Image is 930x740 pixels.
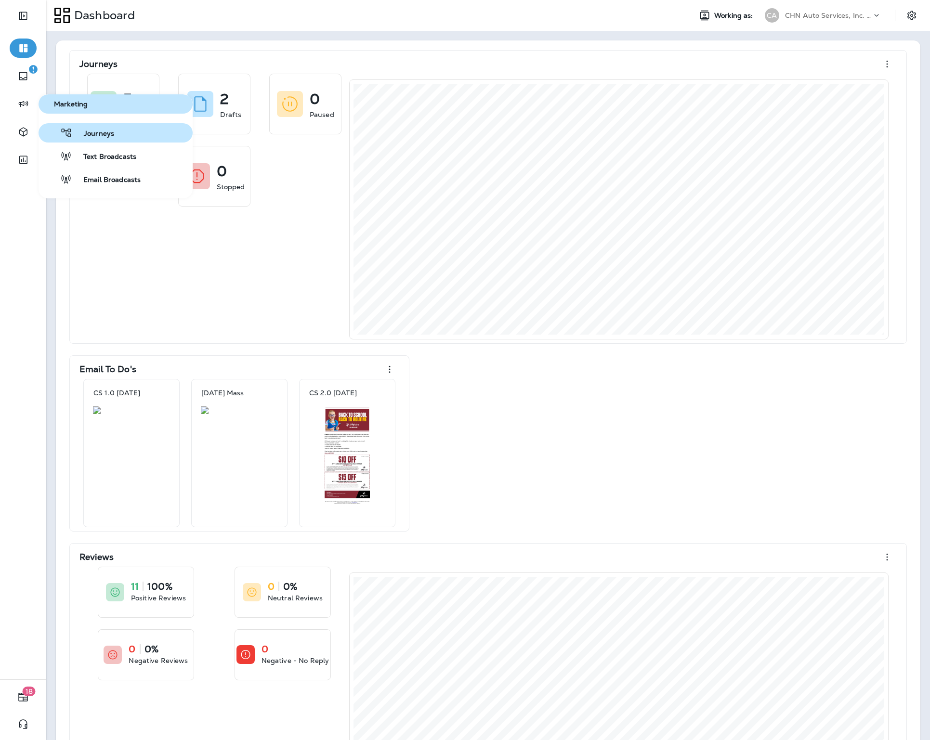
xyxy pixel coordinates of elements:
span: 18 [23,687,36,696]
p: 0 [310,94,320,104]
button: Email Broadcasts [39,169,193,189]
p: Negative - No Reply [262,656,329,665]
p: Paused [310,110,334,119]
p: Journeys [79,59,118,69]
p: Neutral Reviews [268,593,323,603]
p: 0% [144,644,158,654]
p: Stopped [217,182,245,192]
p: Negative Reviews [129,656,188,665]
p: 0% [283,582,297,591]
p: 0 [129,644,135,654]
p: CS 1.0 [DATE] [93,389,140,397]
span: Marketing [42,100,189,108]
p: [DATE] Mass [201,389,244,397]
p: Drafts [220,110,241,119]
button: Expand Sidebar [10,6,37,26]
span: Text Broadcasts [72,153,136,162]
p: 100% [147,582,172,591]
p: Email To Do's [79,364,136,374]
img: c4c3cd08-cae7-4637-8bc2-278ff006640b.jpg [93,406,170,414]
img: 63061c66-bd61-4ff4-82e1-f0f642fecac2.jpg [309,406,386,505]
span: Journeys [72,130,114,139]
p: CHN Auto Services, Inc. dba Jiffy Lube [785,12,872,19]
div: CA [765,8,779,23]
p: 0 [217,167,227,176]
button: Journeys [39,123,193,143]
p: 11 [131,582,139,591]
p: 0 [268,582,275,591]
p: Reviews [79,552,114,562]
p: CS 2.0 [DATE] [309,389,357,397]
button: Text Broadcasts [39,146,193,166]
p: Positive Reviews [131,593,186,603]
p: 2 [220,94,229,104]
span: Working as: [714,12,755,20]
button: Marketing [39,94,193,114]
p: Dashboard [70,8,135,23]
span: Email Broadcasts [72,176,141,185]
img: 13ebbe50-be4a-471c-8fef-bce7d492d556.jpg [201,406,278,414]
button: Settings [903,7,920,24]
p: 0 [262,644,268,654]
